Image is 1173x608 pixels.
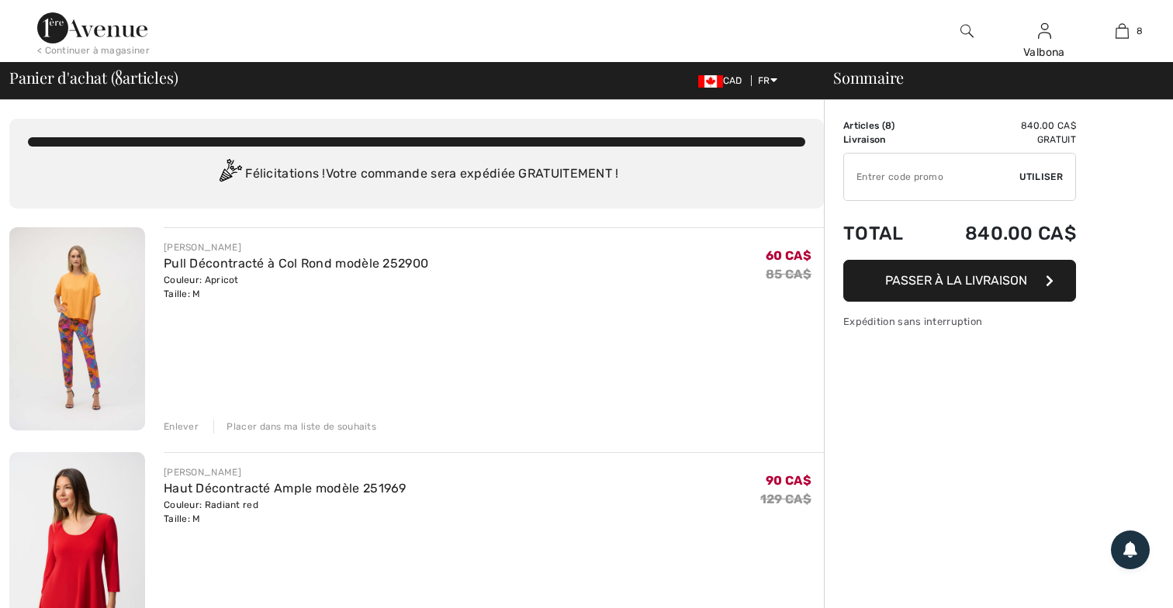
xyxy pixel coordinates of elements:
[164,256,428,271] a: Pull Décontracté à Col Rond modèle 252900
[9,70,178,85] span: Panier d'achat ( articles)
[698,75,749,86] span: CAD
[115,66,123,86] span: 8
[843,119,925,133] td: Articles ( )
[9,227,145,430] img: Pull Décontracté à Col Rond modèle 252900
[164,498,407,526] div: Couleur: Radiant red Taille: M
[885,273,1027,288] span: Passer à la livraison
[843,133,925,147] td: Livraison
[815,70,1164,85] div: Sommaire
[164,420,199,434] div: Enlever
[843,314,1076,329] div: Expédition sans interruption
[28,159,805,190] div: Félicitations ! Votre commande sera expédiée GRATUITEMENT !
[37,12,147,43] img: 1ère Avenue
[1006,44,1082,60] div: Valbona
[766,473,811,488] span: 90 CA$
[843,260,1076,302] button: Passer à la livraison
[758,75,777,86] span: FR
[1137,24,1143,38] span: 8
[925,133,1076,147] td: Gratuit
[1019,170,1063,184] span: Utiliser
[885,120,891,131] span: 8
[1038,22,1051,40] img: Mes infos
[960,22,974,40] img: recherche
[213,420,376,434] div: Placer dans ma liste de souhaits
[164,240,428,254] div: [PERSON_NAME]
[164,481,407,496] a: Haut Décontracté Ample modèle 251969
[766,248,811,263] span: 60 CA$
[925,119,1076,133] td: 840.00 CA$
[1038,23,1051,38] a: Se connecter
[925,207,1076,260] td: 840.00 CA$
[1084,22,1160,40] a: 8
[164,273,428,301] div: Couleur: Apricot Taille: M
[698,75,723,88] img: Canadian Dollar
[760,492,811,506] s: 129 CA$
[844,154,1019,200] input: Code promo
[1116,22,1129,40] img: Mon panier
[214,159,245,190] img: Congratulation2.svg
[766,267,811,282] s: 85 CA$
[164,465,407,479] div: [PERSON_NAME]
[843,207,925,260] td: Total
[37,43,150,57] div: < Continuer à magasiner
